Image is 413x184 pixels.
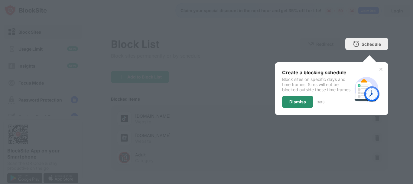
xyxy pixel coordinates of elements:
[289,99,306,104] div: Dismiss
[282,77,352,92] div: Block sites on specific days and time frames. Sites will not be blocked outside these time frames.
[379,67,383,72] img: x-button.svg
[352,74,381,103] img: schedule.svg
[282,69,352,75] div: Create a blocking schedule
[362,42,381,47] div: Schedule
[317,100,324,104] div: 3 of 3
